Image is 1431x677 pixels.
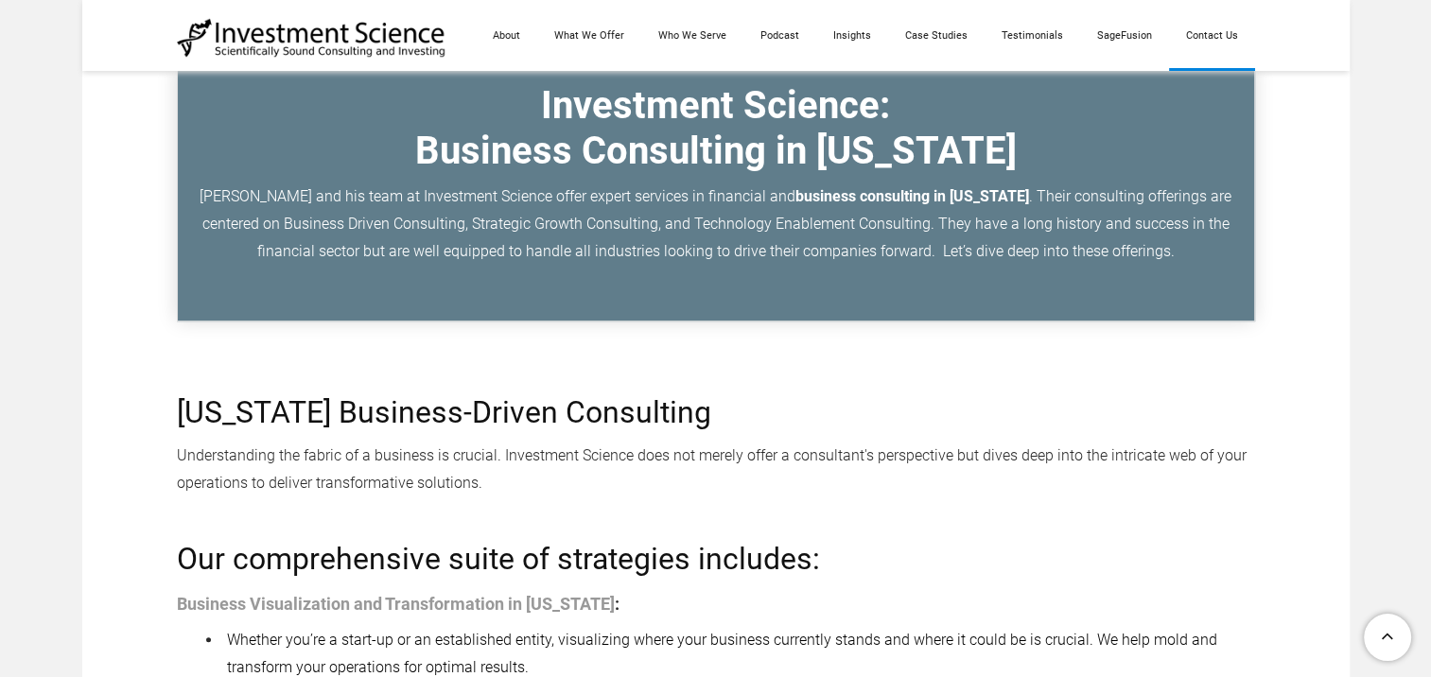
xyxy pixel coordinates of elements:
a: To Top [1356,606,1422,668]
span: Whether you’re a start-up or an established entity, visualizing where your business currently sta... [227,631,1217,676]
font: ​Investment Science: ​Business Consulting in [US_STATE]​ [415,83,1017,173]
font: : [177,594,620,614]
font: [US_STATE] Business-Driven Consulting ​​ [177,394,719,430]
a: Business Visualization and Transformation in [US_STATE] [177,594,615,614]
div: Understanding the fabric of a business is crucial. Investment Science does not merely offer a con... [177,443,1255,524]
font: ​[PERSON_NAME] and his team at Investment Science offer expert services in financial and . Their ... [200,187,1231,260]
strong: business consulting in [US_STATE] [795,187,1029,205]
font: Our comprehensive suite of strategies includes:​ [177,541,820,577]
img: Investment Science | NYC Consulting Services [177,17,446,59]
